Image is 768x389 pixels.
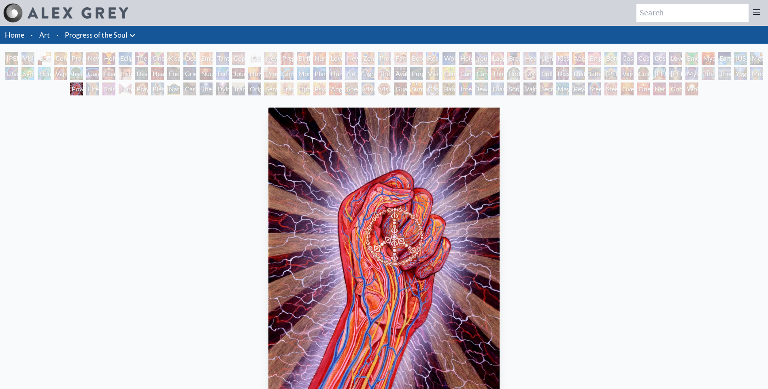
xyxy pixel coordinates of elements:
[734,67,747,80] div: Yogi & the Möbius Sphere
[362,52,374,65] div: Zena Lotus
[540,67,553,80] div: Collective Vision
[28,26,36,44] li: ·
[653,67,666,80] div: [PERSON_NAME]
[86,67,99,80] div: Gaia
[459,82,472,95] div: Interbeing
[588,82,601,95] div: Steeplehead 1
[53,26,62,44] li: ·
[345,52,358,65] div: New Family
[200,67,213,80] div: Nuclear Crucifixion
[329,52,342,65] div: Love Circuit
[702,67,715,80] div: The Seer
[119,82,132,95] div: Hands that See
[119,67,132,80] div: Insomnia
[572,67,585,80] div: Deities & Demons Drinking from the Milky Pool
[637,82,650,95] div: One
[636,4,749,22] input: Search
[556,52,569,65] div: Kiss of the [MEDICAL_DATA]
[426,67,439,80] div: Vision Tree
[621,52,634,65] div: Cosmic Creativity
[491,52,504,65] div: Laughing Man
[443,82,455,95] div: Bardo Being
[135,67,148,80] div: Despair
[588,67,601,80] div: Liberation Through Seeing
[70,67,83,80] div: Tree & Person
[653,82,666,95] div: Net of Being
[313,67,326,80] div: Planetary Prayers
[70,82,83,95] div: Power to the Peaceful
[507,67,520,80] div: Body/Mind as a Vibratory Field of Energy
[183,82,196,95] div: Caring
[135,52,148,65] div: The Kiss
[313,82,326,95] div: Psychomicrograph of a Fractal Paisley Cherub Feather Tip
[459,52,472,65] div: Holy Family
[378,52,391,65] div: Promise
[200,82,213,95] div: The Soul Finds It's Way
[556,67,569,80] div: Dissectional Art for Tool's Lateralus CD
[281,52,294,65] div: Pregnancy
[443,52,455,65] div: Wonder
[248,67,261,80] div: Holy Fire
[281,82,294,95] div: Fractal Eyes
[685,52,698,65] div: Emerald Grail
[637,67,650,80] div: Cosmic [DEMOGRAPHIC_DATA]
[5,30,24,39] a: Home
[135,82,148,95] div: Praying Hands
[378,67,391,80] div: The Shulgins and their Alchemical Angels
[329,67,342,80] div: Human Geometry
[669,82,682,95] div: Godself
[65,29,128,40] a: Progress of the Soul
[523,52,536,65] div: Healing
[394,82,407,95] div: Guardian of Infinite Vision
[702,52,715,65] div: Mysteriosa 2
[119,52,132,65] div: Eclipse
[685,82,698,95] div: White Light
[653,52,666,65] div: Cosmic Lovers
[540,52,553,65] div: Lightweaver
[102,67,115,80] div: Fear
[669,52,682,65] div: Love is a Cosmic Force
[5,67,18,80] div: Lilacs
[248,52,261,65] div: [DEMOGRAPHIC_DATA] Embryo
[507,82,520,95] div: Song of Vajra Being
[297,67,310,80] div: Monochord
[297,52,310,65] div: Birth
[572,82,585,95] div: Peyote Being
[718,52,731,65] div: Earth Energies
[329,82,342,95] div: Angel Skin
[475,82,488,95] div: Jewel Being
[588,52,601,65] div: Empowerment
[281,67,294,80] div: Glimpsing the Empyrean
[345,67,358,80] div: Networks
[264,67,277,80] div: Prostration
[167,52,180,65] div: Kissing
[410,82,423,95] div: Sunyata
[523,67,536,80] div: DMT - The Spirit Molecule
[151,52,164,65] div: One Taste
[248,82,261,95] div: Original Face
[491,67,504,80] div: Third Eye Tears of Joy
[21,52,34,65] div: Visionary Origin of Language
[200,52,213,65] div: Embracing
[394,52,407,65] div: Family
[685,67,698,80] div: Mystic Eye
[232,67,245,80] div: Journey of the Wounded Healer
[102,82,115,95] div: Spirit Animates the Flesh
[54,52,67,65] div: Contemplation
[216,67,229,80] div: Eco-Atlas
[345,82,358,95] div: Spectral Lotus
[410,52,423,65] div: Boo-boo
[718,67,731,80] div: Theologue
[572,52,585,65] div: Aperture
[734,52,747,65] div: [US_STATE] Song
[523,82,536,95] div: Vajra Being
[232,82,245,95] div: Transfiguration
[378,82,391,95] div: Vision [PERSON_NAME]
[21,67,34,80] div: Symbiosis: Gall Wasp & Oak Tree
[410,67,423,80] div: Purging
[362,82,374,95] div: Vision Crystal
[264,82,277,95] div: Seraphic Transport Docking on the Third Eye
[637,52,650,65] div: Cosmic Artist
[38,52,51,65] div: Body, Mind, Spirit
[621,67,634,80] div: Vajra Guru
